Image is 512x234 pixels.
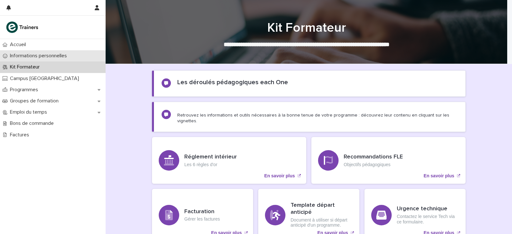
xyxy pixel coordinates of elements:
p: Programmes [7,87,43,93]
p: Informations personnelles [7,53,72,59]
h1: Kit Formateur [150,20,463,36]
p: Contactez le service Tech via ce formulaire. [397,214,459,225]
p: Groupes de formation [7,98,64,104]
h2: Les déroulés pédagogiques each One [177,78,288,86]
p: Document à utiliser si départ anticipé d'un programme. [291,217,353,228]
p: Objectifs pédagogiques [344,162,403,167]
h3: Template départ anticipé [291,202,353,216]
h3: Réglement intérieur [184,154,237,161]
img: K0CqGN7SDeD6s4JG8KQk [5,21,40,34]
p: En savoir plus [424,173,454,179]
p: Gérer les factures [184,216,220,222]
p: Retrouvez les informations et outils nécessaires à la bonne tenue de votre programme : découvrez ... [177,112,458,124]
p: Campus [GEOGRAPHIC_DATA] [7,76,84,82]
a: En savoir plus [152,137,306,184]
p: Emploi du temps [7,109,52,115]
h3: Recommandations FLE [344,154,403,161]
p: Les 6 règles d'or [184,162,237,167]
p: En savoir plus [264,173,295,179]
h3: Facturation [184,208,220,215]
p: Kit Formateur [7,64,45,70]
p: Factures [7,132,34,138]
a: En savoir plus [311,137,466,184]
p: Bons de commande [7,120,59,126]
h3: Urgence technique [397,206,459,213]
p: Accueil [7,42,31,48]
